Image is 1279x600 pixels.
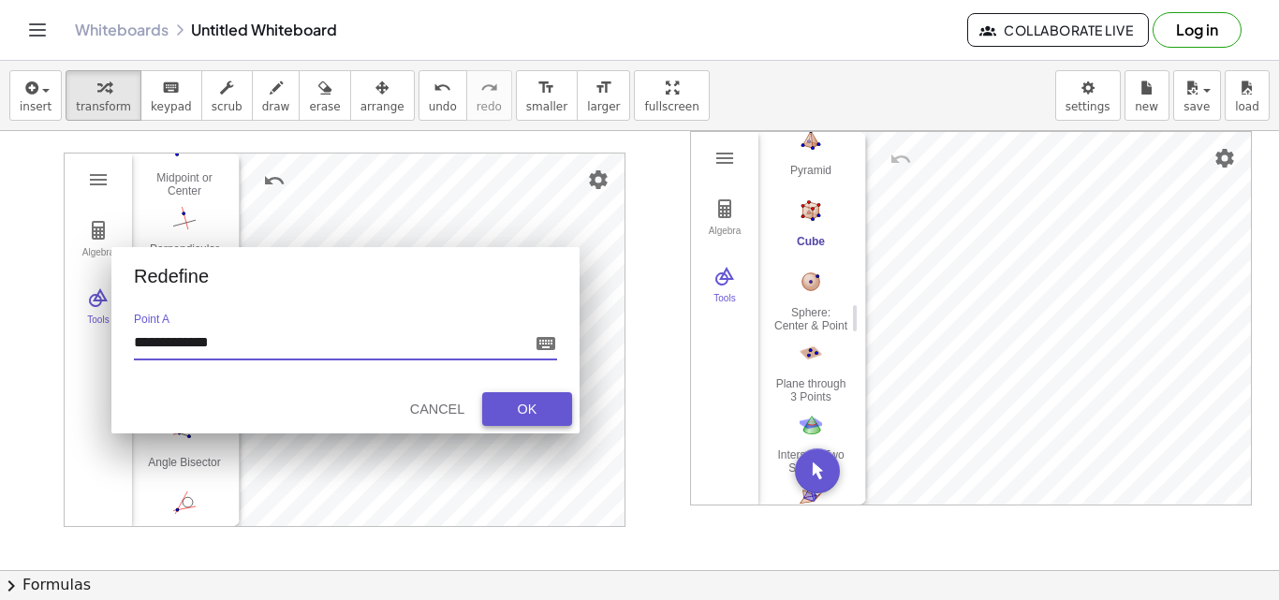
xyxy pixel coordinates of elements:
[587,100,620,113] span: larger
[516,70,578,121] button: format_sizesmaller
[309,100,340,113] span: erase
[147,487,222,554] button: Tangents. Select point or line, then circle, conic or function
[866,132,1251,505] canvas: 3D View
[68,247,128,273] div: Algebra
[773,408,848,476] button: Intersect Two Surfaces. Select two surfaces
[795,448,840,493] button: Move. Drag or select object
[360,100,404,113] span: arrange
[147,202,222,270] button: Perpendicular Line. Select perpendicular line and point
[1125,70,1169,121] button: new
[75,21,169,39] a: Whiteboards
[884,142,918,176] button: Undo
[773,448,848,475] div: Intersect Two Surfaces
[22,15,52,45] button: Toggle navigation
[252,70,301,121] button: draw
[581,163,615,197] button: Settings
[690,131,1252,505] div: 3D Calculator
[1208,141,1242,175] button: Settings
[257,164,291,198] button: Undo
[595,77,612,99] i: format_size
[1135,100,1158,113] span: new
[695,226,755,252] div: Algebra
[634,70,709,121] button: fullscreen
[147,416,222,483] button: Angle Bisector. Select three points or two lines
[1153,12,1242,48] button: Log in
[1173,70,1221,121] button: save
[1235,100,1259,113] span: load
[64,153,625,527] div: Geometry
[140,70,202,121] button: keyboardkeypad
[151,100,192,113] span: keypad
[147,171,222,198] div: Midpoint or Center
[577,70,630,121] button: format_sizelarger
[983,22,1133,38] span: Collaborate Live
[419,70,467,121] button: undoundo
[400,392,475,426] button: Cancel
[773,377,848,403] div: Plane through 3 Points
[773,266,848,333] button: Sphere: Center & Point. Select center point, then point on sphere
[240,154,625,526] canvas: Graphics View 1
[134,266,580,287] div: Redefine
[162,77,180,99] i: keyboard
[480,77,498,99] i: redo
[537,77,555,99] i: format_size
[773,124,848,191] button: Pyramid. Select a polygon for bottom, then select top point
[773,235,848,261] div: Cube
[644,100,698,113] span: fullscreen
[466,70,512,121] button: redoredo
[695,293,755,319] div: Tools
[350,70,415,121] button: arrange
[66,70,141,121] button: transform
[526,100,567,113] span: smaller
[9,70,62,121] button: insert
[20,100,51,113] span: insert
[299,70,350,121] button: erase
[134,314,557,325] label: Point A
[147,131,222,198] button: Midpoint or Center. Select two points, a segment, circle or conic
[407,402,467,417] div: Cancel
[713,147,736,169] img: Main Menu
[1055,70,1121,121] button: settings
[773,337,848,404] button: Plane through 3 Points. Select three points
[773,164,848,190] div: Pyramid
[68,315,128,341] div: Tools
[212,100,243,113] span: scrub
[201,70,253,121] button: scrub
[773,195,848,262] button: Cube. Select two points or other corresponding objects
[76,100,131,113] span: transform
[147,242,222,269] div: Perpendicular Line
[773,306,848,332] div: Sphere: Center & Point
[477,100,502,113] span: redo
[482,392,572,426] button: OK
[967,13,1149,47] button: Collaborate Live
[429,100,457,113] span: undo
[497,402,557,417] div: OK
[1183,100,1210,113] span: save
[262,100,290,113] span: draw
[147,456,222,482] div: Angle Bisector
[1225,70,1270,121] button: load
[87,168,110,191] img: Main Menu
[434,77,451,99] i: undo
[1066,100,1110,113] span: settings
